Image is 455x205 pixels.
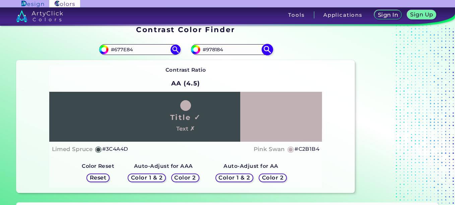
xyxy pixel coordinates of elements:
strong: Contrast Ratio [166,67,206,73]
h5: ◉ [95,145,102,153]
iframe: Advertisement [357,23,441,196]
h5: Reset [90,175,106,180]
img: icon search [261,44,273,55]
h5: Sign In [379,12,397,17]
img: icon search [171,45,181,55]
input: type color 1.. [109,45,171,54]
h5: Color 1 & 2 [220,175,249,180]
h5: Color 1 & 2 [133,175,161,180]
h1: Title ✓ [170,112,201,122]
h5: #3C4A4D [102,145,128,153]
h5: Color 2 [176,175,195,180]
input: type color 2.. [200,45,263,54]
strong: Auto-Adjust for AA [223,163,278,169]
img: logo_artyclick_colors_white.svg [16,10,63,22]
h5: ◉ [287,145,295,153]
a: Sign In [376,11,400,19]
h5: Sign Up [411,12,432,17]
h2: AA (4.5) [168,76,203,90]
h1: Contrast Color Finder [136,24,235,35]
h5: #C2B1B4 [295,145,319,153]
strong: Auto-Adjust for AAA [134,163,193,169]
h3: Tools [288,12,305,17]
a: Sign Up [408,11,435,19]
h3: Applications [323,12,363,17]
img: ArtyClick Design logo [21,1,44,7]
h5: Color 2 [263,175,282,180]
h4: Limed Spruce [52,144,92,154]
h4: Text ✗ [176,124,195,134]
h4: Pink Swan [254,144,285,154]
strong: Color Reset [82,163,114,169]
